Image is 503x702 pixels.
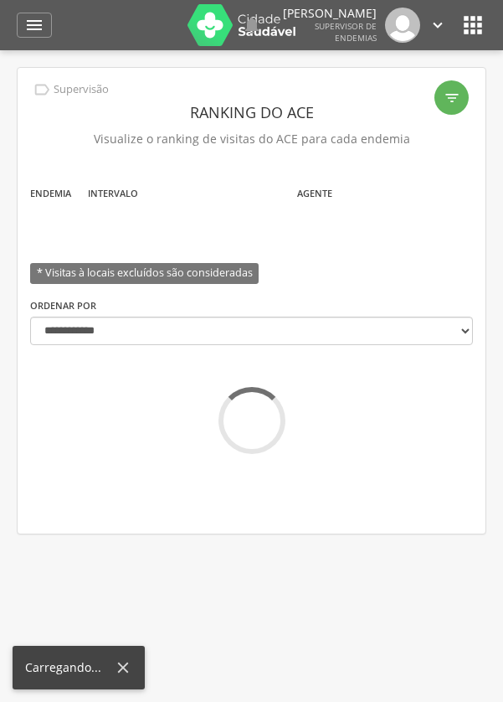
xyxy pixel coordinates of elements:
p: [PERSON_NAME] [283,8,377,19]
label: Agente [297,187,332,200]
label: Endemia [30,187,71,200]
header: Ranking do ACE [30,97,473,127]
i:  [444,90,460,106]
p: Supervisão [54,83,109,96]
span: Supervisor de Endemias [315,20,377,44]
i:  [429,16,447,34]
span: * Visitas à locais excluídos são consideradas [30,263,259,284]
div: Filtro [434,80,469,115]
i:  [33,80,51,99]
a:  [242,8,262,43]
p: Visualize o ranking de visitas do ACE para cada endemia [30,127,473,151]
i:  [242,15,262,35]
label: Intervalo [88,187,138,200]
i:  [24,15,44,35]
label: Ordenar por [30,299,96,312]
a:  [17,13,52,38]
i:  [459,12,486,39]
a:  [429,8,447,43]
